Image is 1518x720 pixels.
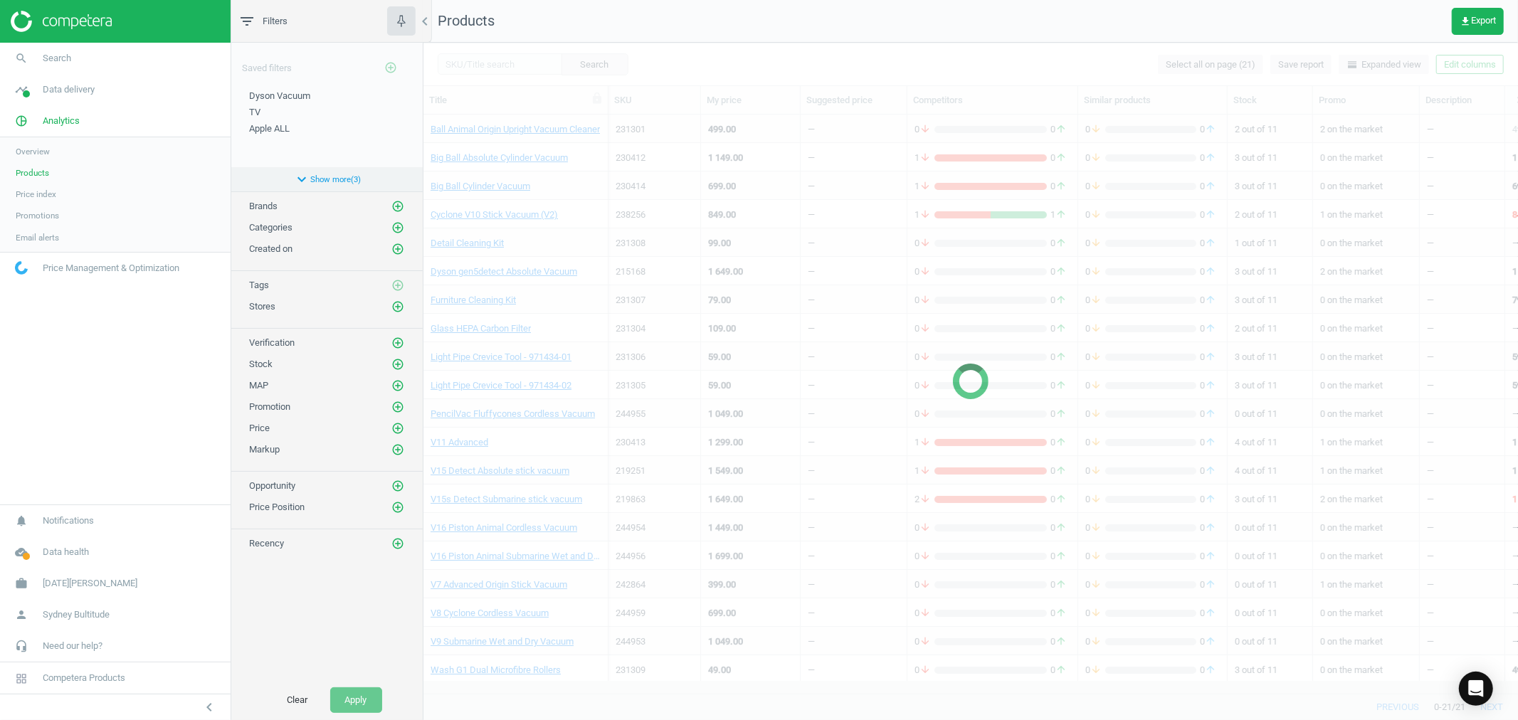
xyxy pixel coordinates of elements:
[43,115,80,127] span: Analytics
[249,243,292,254] span: Created on
[330,687,382,713] button: Apply
[43,577,137,590] span: [DATE][PERSON_NAME]
[416,13,433,30] i: chevron_left
[43,672,125,684] span: Competera Products
[238,13,255,30] i: filter_list
[16,232,59,243] span: Email alerts
[391,401,404,413] i: add_circle_outline
[391,480,404,492] i: add_circle_outline
[391,278,405,292] button: add_circle_outline
[376,53,405,83] button: add_circle_outline
[8,601,35,628] i: person
[391,199,405,213] button: add_circle_outline
[438,12,495,29] span: Products
[1460,16,1471,27] i: get_app
[391,379,404,392] i: add_circle_outline
[16,146,50,157] span: Overview
[249,444,280,455] span: Markup
[391,421,405,435] button: add_circle_outline
[391,422,404,435] i: add_circle_outline
[391,537,404,550] i: add_circle_outline
[43,546,89,558] span: Data health
[16,210,59,221] span: Promotions
[263,15,288,28] span: Filters
[16,189,56,200] span: Price index
[391,221,405,235] button: add_circle_outline
[391,300,404,313] i: add_circle_outline
[8,76,35,103] i: timeline
[8,570,35,597] i: work
[201,699,218,716] i: chevron_left
[249,480,295,491] span: Opportunity
[249,538,284,549] span: Recency
[391,501,404,514] i: add_circle_outline
[249,90,310,101] span: Dyson Vacuum
[249,502,305,512] span: Price Position
[391,279,404,292] i: add_circle_outline
[249,280,269,290] span: Tags
[249,401,290,412] span: Promotion
[391,358,404,371] i: add_circle_outline
[391,242,405,256] button: add_circle_outline
[43,608,110,621] span: Sydney Bultitude
[391,243,404,255] i: add_circle_outline
[249,301,275,312] span: Stores
[1459,672,1493,706] div: Open Intercom Messenger
[391,337,404,349] i: add_circle_outline
[249,337,295,348] span: Verification
[8,107,35,134] i: pie_chart_outlined
[249,222,292,233] span: Categories
[273,687,323,713] button: Clear
[1460,16,1496,27] span: Export
[293,171,310,188] i: expand_more
[15,261,28,275] img: wGWNvw8QSZomAAAAABJRU5ErkJggg==
[43,83,95,96] span: Data delivery
[391,443,404,456] i: add_circle_outline
[384,61,397,74] i: add_circle_outline
[249,107,260,117] span: TV
[8,45,35,72] i: search
[191,698,227,716] button: chevron_left
[391,536,405,551] button: add_circle_outline
[391,500,405,514] button: add_circle_outline
[391,443,405,457] button: add_circle_outline
[231,43,423,83] div: Saved filters
[8,632,35,660] i: headset_mic
[43,262,179,275] span: Price Management & Optimization
[391,400,405,414] button: add_circle_outline
[8,539,35,566] i: cloud_done
[249,123,290,134] span: Apple ALL
[43,640,102,652] span: Need our help?
[16,167,49,179] span: Products
[391,479,405,493] button: add_circle_outline
[249,380,268,391] span: MAP
[391,221,404,234] i: add_circle_outline
[43,52,71,65] span: Search
[249,359,273,369] span: Stock
[249,423,270,433] span: Price
[1452,8,1504,35] button: get_appExport
[391,378,405,393] button: add_circle_outline
[11,11,112,32] img: ajHJNr6hYgQAAAAASUVORK5CYII=
[391,200,404,213] i: add_circle_outline
[249,201,278,211] span: Brands
[391,336,405,350] button: add_circle_outline
[8,507,35,534] i: notifications
[391,357,405,371] button: add_circle_outline
[391,300,405,314] button: add_circle_outline
[231,167,423,191] button: expand_moreShow more(3)
[43,514,94,527] span: Notifications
